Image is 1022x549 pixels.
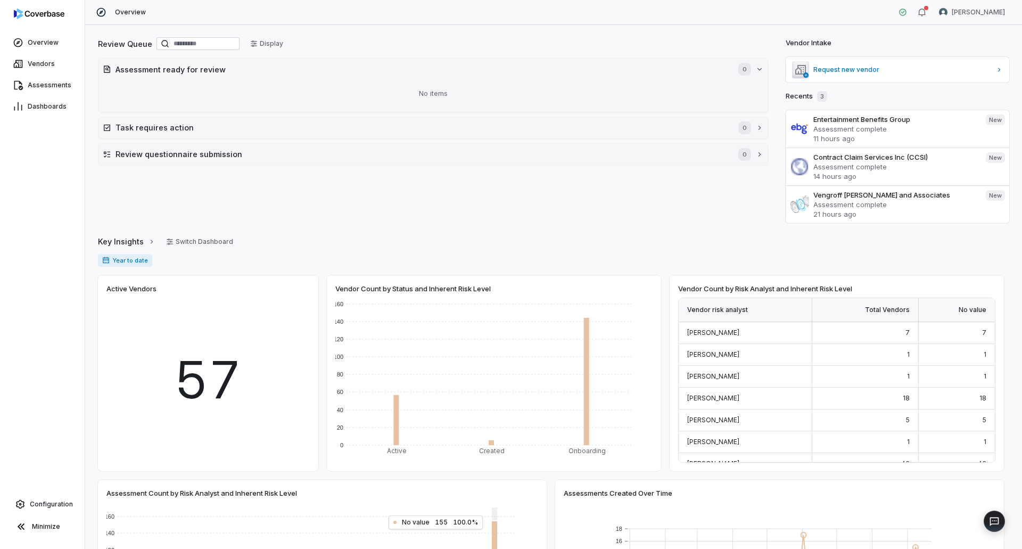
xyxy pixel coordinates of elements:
p: 11 hours ago [813,134,977,143]
p: Assessment complete [813,162,977,171]
a: Dashboards [2,97,83,116]
span: 1 [984,372,986,380]
text: 20 [337,424,343,431]
p: Assessment complete [813,124,977,134]
p: Assessment complete [813,200,977,209]
button: Switch Dashboard [160,234,240,250]
span: 1 [984,438,986,446]
text: 140 [334,318,343,325]
text: 60 [337,389,343,395]
span: 1 [907,372,910,380]
span: Overview [115,8,146,17]
span: 0 [738,121,751,134]
span: Assessment Count by Risk Analyst and Inherent Risk Level [106,488,297,498]
text: 100 [334,354,343,360]
span: 57 [176,342,241,418]
div: Vendor risk analyst [679,298,812,322]
a: Key Insights [98,231,155,253]
text: 80 [337,371,343,378]
img: logo-D7KZi-bG.svg [14,9,64,19]
text: 40 [337,407,343,413]
a: Request new vendor [786,57,1009,83]
span: Configuration [30,500,73,509]
span: 1 [907,350,910,358]
span: Year to date [98,254,152,267]
span: Overview [28,38,59,47]
span: 18 [903,394,910,402]
button: Assessment ready for review0 [98,59,768,80]
span: New [986,152,1005,163]
div: No value [919,298,995,322]
div: No items [103,80,764,108]
span: 5 [982,416,986,424]
h2: Recents [786,91,827,102]
span: Assessments [28,81,71,89]
button: Minimize [4,516,80,537]
span: 0 [738,63,751,76]
span: Vendors [28,60,55,68]
span: 7 [982,329,986,337]
text: 18 [616,526,622,532]
span: Vendor Count by Risk Analyst and Inherent Risk Level [678,284,852,293]
div: Total Vendors [812,298,919,322]
button: Review questionnaire submission0 [98,144,768,165]
h2: Task requires action [116,122,728,133]
span: Minimize [32,522,60,531]
span: 7 [905,329,910,337]
span: 18 [979,394,986,402]
h2: Review questionnaire submission [116,149,728,160]
span: 46 [978,460,986,468]
button: Nic Weilbacher avatar[PERSON_NAME] [933,4,1011,20]
span: Key Insights [98,236,144,247]
span: 0 [738,148,751,161]
text: 16 [616,538,622,544]
span: Request new vendor [813,65,991,74]
a: Entertainment Benefits GroupAssessment complete11 hours agoNew [786,110,1009,148]
span: [PERSON_NAME] [952,8,1005,17]
span: 5 [905,416,910,424]
span: [PERSON_NAME] [687,372,739,380]
a: Contract Claim Services Inc (CCSI)Assessment complete14 hours agoNew [786,148,1009,185]
svg: Date range for report [102,257,110,264]
img: Nic Weilbacher avatar [939,8,947,17]
h3: Entertainment Benefits Group [813,114,977,124]
span: 46 [901,460,910,468]
text: 120 [334,336,343,342]
span: 1 [907,438,910,446]
span: Assessments Created Over Time [564,488,672,498]
span: Active Vendors [106,284,156,293]
span: [PERSON_NAME] [687,350,739,358]
h2: Review Queue [98,38,152,50]
button: Display [244,36,290,52]
span: [PERSON_NAME] [687,394,739,402]
h3: Vengroff [PERSON_NAME] and Associates [813,190,977,200]
span: [PERSON_NAME] [687,329,739,337]
button: Task requires action0 [98,117,768,138]
span: Vendor Count by Status and Inherent Risk Level [335,284,491,293]
h2: Vendor Intake [786,38,831,48]
a: Vendors [2,54,83,73]
a: Configuration [4,495,80,514]
span: 1 [984,350,986,358]
text: 160 [105,513,114,520]
a: Vengroff [PERSON_NAME] and AssociatesAssessment complete21 hours agoNew [786,185,1009,223]
h2: Assessment ready for review [116,64,728,75]
button: Key Insights [95,231,159,253]
a: Overview [2,33,83,52]
a: Assessments [2,76,83,95]
span: [PERSON_NAME] [687,438,739,446]
span: [PERSON_NAME] [687,416,739,424]
span: 3 [817,91,827,102]
text: 0 [340,442,343,448]
text: 140 [105,530,114,536]
span: [PERSON_NAME] [687,460,739,468]
p: 21 hours ago [813,209,977,219]
span: New [986,114,1005,125]
text: 160 [334,301,343,307]
p: 14 hours ago [813,171,977,181]
span: New [986,190,1005,201]
h3: Contract Claim Services Inc (CCSI) [813,152,977,162]
span: Dashboards [28,102,67,111]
